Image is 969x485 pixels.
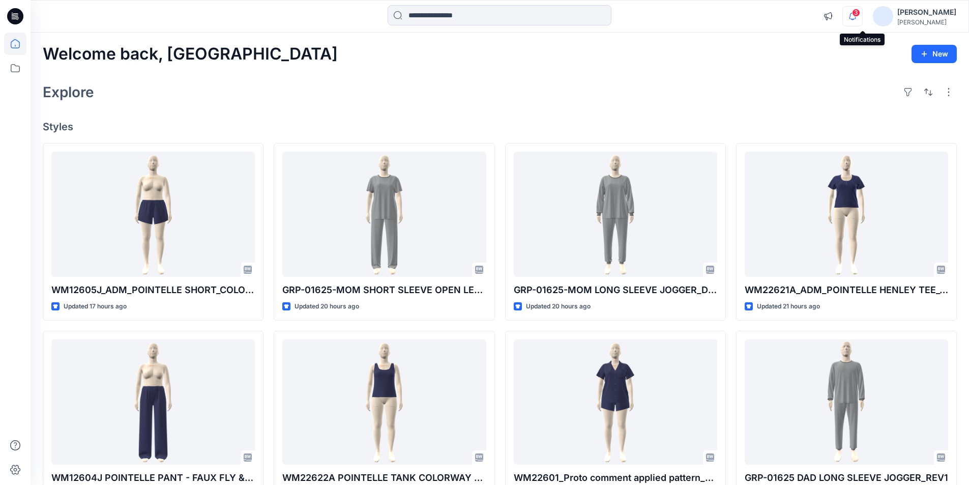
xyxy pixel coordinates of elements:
p: GRP-01625-MOM SHORT SLEEVE OPEN LEG_DEV_REV1 [282,283,486,297]
h2: Explore [43,84,94,100]
a: WM12605J_ADM_POINTELLE SHORT_COLORWAY_REV4 [51,152,255,277]
h4: Styles [43,121,957,133]
a: WM22621A_ADM_POINTELLE HENLEY TEE_COLORWAY_REV3 [745,152,948,277]
p: WM22601_Proto comment applied pattern_REV4 [514,471,717,485]
a: WM12604J POINTELLE PANT - FAUX FLY & BUTTONS + PICOT_COLORWAY _REV1 [51,339,255,465]
p: GRP-01625-MOM LONG SLEEVE JOGGER_DEV_REV1 [514,283,717,297]
p: Updated 20 hours ago [295,301,359,312]
span: 3 [852,9,860,17]
p: Updated 20 hours ago [526,301,591,312]
a: WM22601_Proto comment applied pattern_REV4 [514,339,717,465]
a: GRP-01625 DAD LONG SLEEVE JOGGER_REV1 [745,339,948,465]
p: WM22621A_ADM_POINTELLE HENLEY TEE_COLORWAY_REV3 [745,283,948,297]
div: [PERSON_NAME] [897,6,956,18]
p: WM22622A POINTELLE TANK COLORWAY REV [282,471,486,485]
p: WM12605J_ADM_POINTELLE SHORT_COLORWAY_REV4 [51,283,255,297]
p: WM12604J POINTELLE PANT - FAUX FLY & BUTTONS + PICOT_COLORWAY _REV1 [51,471,255,485]
h2: Welcome back, [GEOGRAPHIC_DATA] [43,45,338,64]
a: GRP-01625-MOM LONG SLEEVE JOGGER_DEV_REV1 [514,152,717,277]
button: New [912,45,957,63]
p: Updated 21 hours ago [757,301,820,312]
p: GRP-01625 DAD LONG SLEEVE JOGGER_REV1 [745,471,948,485]
a: WM22622A POINTELLE TANK COLORWAY REV [282,339,486,465]
div: [PERSON_NAME] [897,18,956,26]
img: avatar [873,6,893,26]
p: Updated 17 hours ago [64,301,127,312]
a: GRP-01625-MOM SHORT SLEEVE OPEN LEG_DEV_REV1 [282,152,486,277]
